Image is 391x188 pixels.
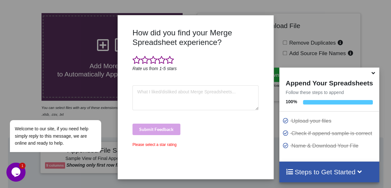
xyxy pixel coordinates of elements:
iframe: chat widget [6,163,27,182]
div: Please select a star rating [132,142,259,148]
span: Welcome to our site, if you need help simply reply to this message, we are online and ready to help. [9,64,82,83]
p: Check if append sample is correct [282,129,378,137]
i: Rate us from 1-5 stars [132,66,177,71]
p: Upload your files [282,117,378,125]
p: Follow these steps to append [279,89,379,96]
iframe: chat widget [6,62,121,159]
h4: Append Your Spreadsheets [279,77,379,87]
p: Name & Download Your File [282,142,378,150]
h3: How did you find your Merge Spreadsheet experience? [132,28,259,47]
b: 100 % [286,99,297,104]
h4: Steps to Get Started [286,168,373,176]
